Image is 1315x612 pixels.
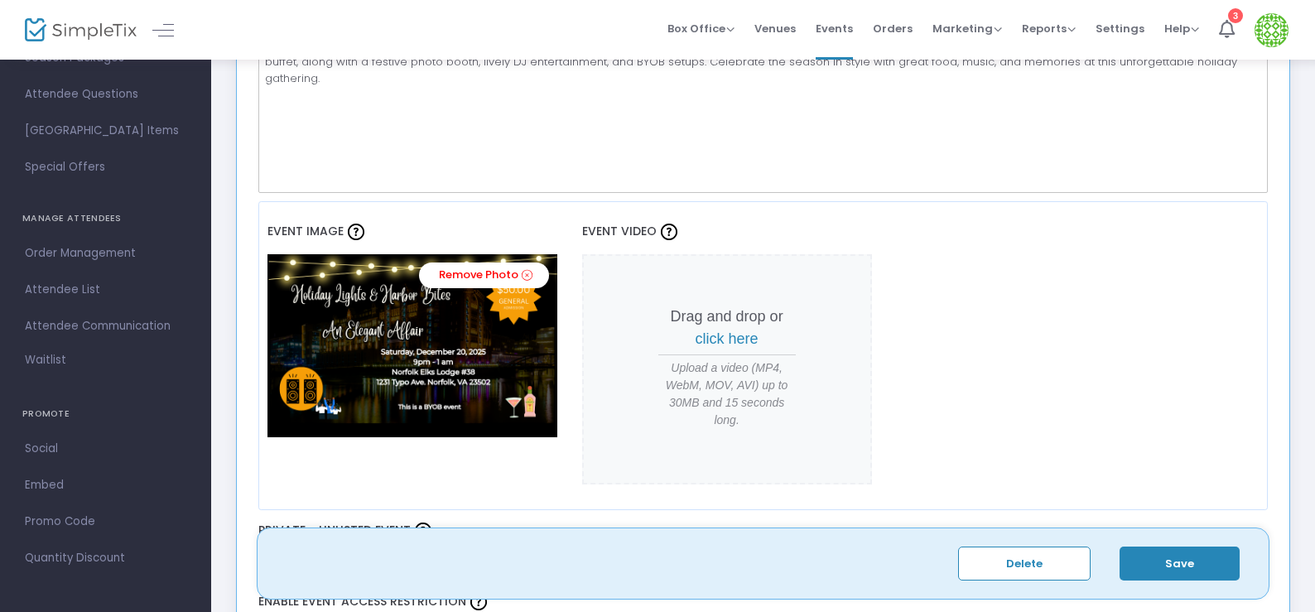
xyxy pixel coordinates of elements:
span: [GEOGRAPHIC_DATA] Items [25,120,186,142]
span: Promo Code [25,511,186,532]
span: Help [1164,21,1199,36]
span: Quantity Discount [25,547,186,569]
img: question-mark [415,523,431,539]
span: Social [25,438,186,460]
span: Upload a video (MP4, WebM, MOV, AVI) up to 30MB and 15 seconds long. [658,359,796,429]
span: Event Video [582,223,657,239]
span: Attendee Communication [25,316,186,337]
img: question-mark [661,224,677,240]
img: question-mark [470,594,487,610]
span: Attendee List [25,279,186,301]
span: Venues [754,7,796,50]
p: Drag and drop or [658,306,796,350]
span: Marketing [932,21,1002,36]
div: 3 [1228,8,1243,23]
span: Attendee Questions [25,84,186,105]
span: Waitlist [25,352,66,369]
span: click here [696,330,759,347]
button: Delete [958,547,1091,581]
h4: PROMOTE [22,398,189,431]
h4: MANAGE ATTENDEES [22,202,189,235]
a: Remove Photo [419,263,549,288]
img: CzcNxAAAAAZJREFUAwCPJO72qD+qdAAAAABJRU5ErkJggg== [267,254,557,436]
span: Event Image [267,223,344,239]
label: Private - Unlisted Event [258,518,1269,543]
span: Reports [1022,21,1076,36]
p: Join us for Holiday Lights and Harbor Bites, an elegant evening celebration [DATE][DATE], from 9:... [265,38,1260,87]
img: question-mark [348,224,364,240]
span: Orders [873,7,913,50]
button: Save [1120,547,1240,581]
span: Special Offers [25,157,186,178]
span: Embed [25,475,186,496]
span: Order Management [25,243,186,264]
span: Settings [1096,7,1144,50]
span: Box Office [667,21,735,36]
span: Events [816,7,853,50]
div: Rich Text Editor, main [258,27,1269,193]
